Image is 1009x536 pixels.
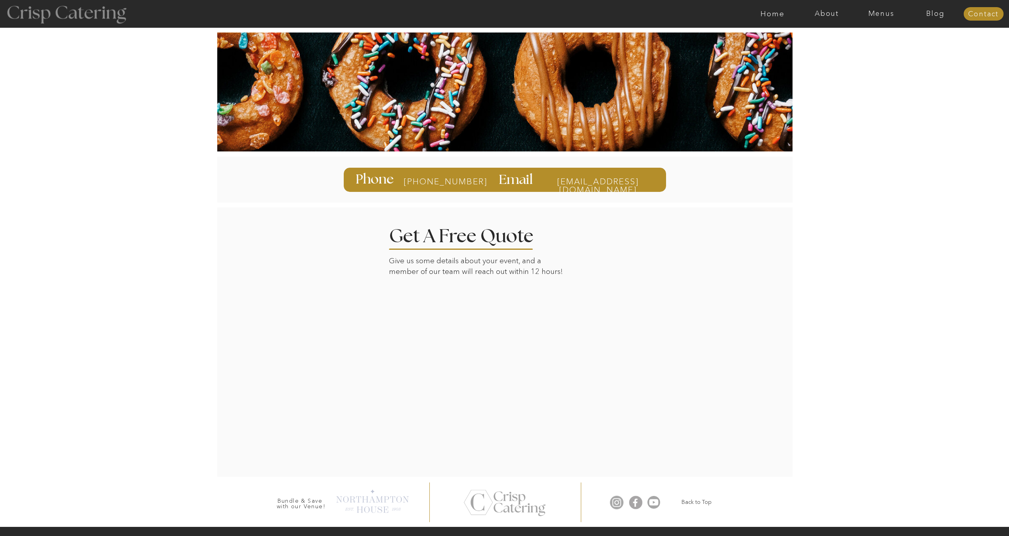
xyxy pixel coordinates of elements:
h3: Phone [356,173,396,186]
p: Give us some details about your event, and a member of our team will reach out within 12 hours! [389,256,569,279]
a: Back to Top [672,498,722,506]
a: [EMAIL_ADDRESS][DOMAIN_NAME] [542,177,655,185]
a: Blog [908,10,963,18]
a: Contact [963,10,1003,18]
h2: Get A Free Quote [389,227,558,242]
a: [PHONE_NUMBER] [404,177,467,186]
a: Home [745,10,800,18]
a: Menus [854,10,908,18]
h3: Email [499,173,535,186]
a: About [800,10,854,18]
h3: Bundle & Save with our Venue! [274,498,329,505]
